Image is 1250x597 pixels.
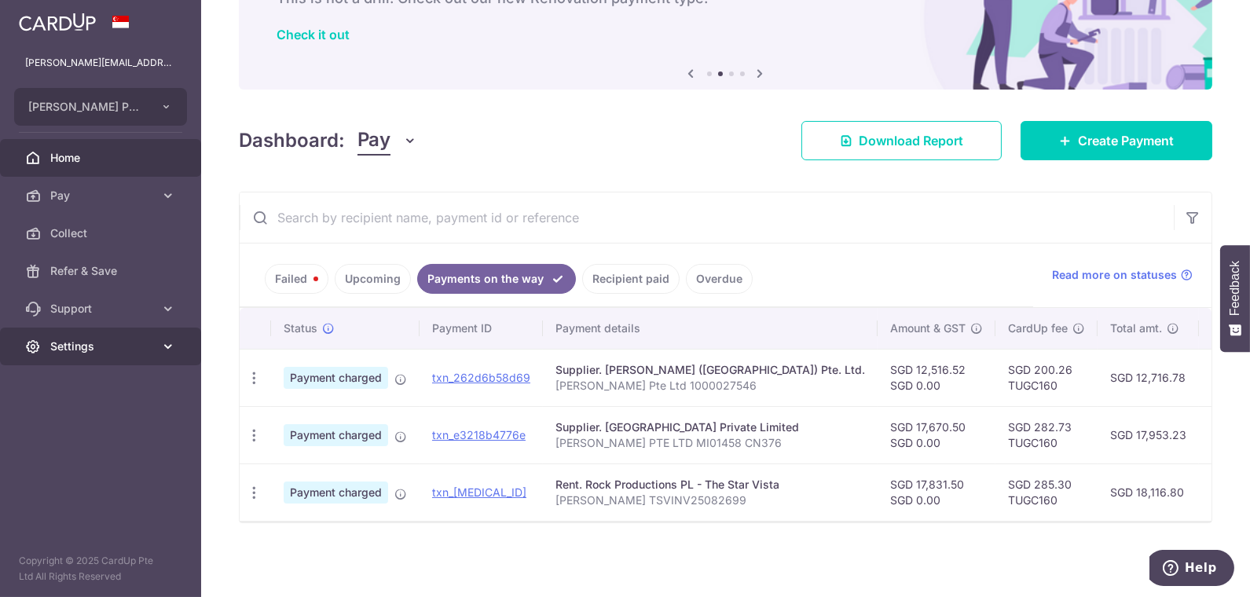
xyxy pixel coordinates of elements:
span: Pay [50,188,154,203]
h4: Dashboard: [239,126,345,155]
span: Download Report [859,131,963,150]
td: SGD 12,716.78 [1098,349,1199,406]
th: Payment details [543,308,878,349]
span: Create Payment [1078,131,1174,150]
a: Upcoming [335,264,411,294]
a: Check it out [277,27,350,42]
a: Download Report [801,121,1002,160]
span: Status [284,320,317,336]
a: Payments on the way [417,264,576,294]
input: Search by recipient name, payment id or reference [240,192,1174,243]
a: Create Payment [1021,121,1212,160]
span: Total amt. [1110,320,1162,336]
span: Pay [357,126,390,156]
p: [PERSON_NAME][EMAIL_ADDRESS][DOMAIN_NAME] [25,55,176,71]
a: Recipient paid [582,264,680,294]
td: SGD 200.26 TUGC160 [995,349,1098,406]
a: txn_[MEDICAL_ID] [432,485,526,499]
td: SGD 282.73 TUGC160 [995,406,1098,463]
div: Rent. Rock Productions PL - The Star Vista [555,477,865,493]
td: SGD 12,516.52 SGD 0.00 [878,349,995,406]
span: Amount & GST [890,320,966,336]
span: Collect [50,225,154,241]
a: Failed [265,264,328,294]
p: [PERSON_NAME] TSVINV25082699 [555,493,865,508]
span: Refer & Save [50,263,154,279]
span: Payment charged [284,482,388,504]
span: Read more on statuses [1052,267,1177,283]
th: Payment ID [420,308,543,349]
button: Feedback - Show survey [1220,245,1250,352]
td: SGD 17,670.50 SGD 0.00 [878,406,995,463]
a: Overdue [686,264,753,294]
td: SGD 17,831.50 SGD 0.00 [878,463,995,521]
span: CardUp fee [1008,320,1068,336]
p: [PERSON_NAME] PTE LTD MI01458 CN376 [555,435,865,451]
span: Feedback [1228,261,1242,316]
span: Payment charged [284,367,388,389]
button: Pay [357,126,418,156]
span: [PERSON_NAME] PTE. LTD. [28,99,145,115]
td: SGD 285.30 TUGC160 [995,463,1098,521]
td: SGD 18,116.80 [1098,463,1199,521]
a: Read more on statuses [1052,267,1193,283]
div: Supplier. [PERSON_NAME] ([GEOGRAPHIC_DATA]) Pte. Ltd. [555,362,865,378]
iframe: Opens a widget where you can find more information [1149,550,1234,589]
a: txn_e3218b4776e [432,428,526,441]
p: [PERSON_NAME] Pte Ltd 1000027546 [555,378,865,394]
a: txn_262d6b58d69 [432,371,530,384]
div: Supplier. [GEOGRAPHIC_DATA] Private Limited [555,419,865,435]
span: Home [50,150,154,166]
span: Payment charged [284,424,388,446]
span: Support [50,301,154,317]
span: Settings [50,339,154,354]
button: [PERSON_NAME] PTE. LTD. [14,88,187,126]
img: CardUp [19,13,96,31]
td: SGD 17,953.23 [1098,406,1199,463]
